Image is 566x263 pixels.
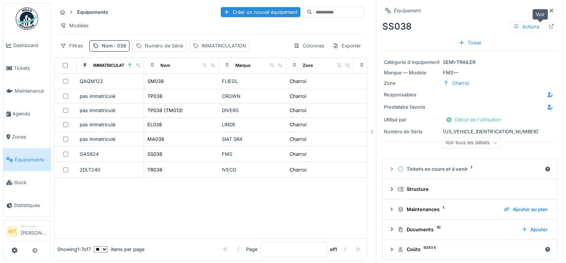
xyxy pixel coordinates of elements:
a: Agenda [3,102,51,125]
img: Badge_color-CXgf-gQk.svg [16,7,38,30]
a: Maintenance [3,80,51,102]
div: Charroi [452,80,469,87]
div: Showing 1 - 7 of 7 [57,246,91,253]
div: FLIEGL [222,78,283,85]
div: LINDE [222,121,283,128]
summary: Coûts9243 € [386,243,554,257]
div: IMMATRICULATION [202,42,246,49]
span: : 038 [113,43,126,49]
a: Dashboard [3,34,51,57]
div: Ticket [456,38,484,48]
div: CROWN [222,93,283,100]
div: TR038 [147,166,162,173]
div: Début de l'utilisation [443,115,504,125]
div: EL038 [147,121,162,128]
span: Zones [12,133,48,140]
a: Stock [3,171,51,194]
div: Responsables [384,91,440,98]
div: Modèles [57,20,92,31]
span: Maintenance [15,87,48,95]
div: SS038 [382,20,557,33]
div: Catégorie d'équipement [384,59,440,66]
summary: Maintenances1Ajouter au plan [386,202,554,216]
div: Zone [303,62,313,69]
div: Équipement [394,7,421,14]
div: Exporter [329,40,364,51]
span: Tickets [14,65,48,72]
span: Statistiques [14,202,48,209]
div: MA038 [147,136,164,143]
div: TP038 [147,93,162,100]
span: Dashboard [13,42,48,49]
div: Maintenances [398,206,498,213]
div: items per page [94,246,144,253]
a: Tickets [3,57,51,80]
div: IVECO [222,166,283,173]
li: WT [6,226,18,237]
div: Marque — Modèle [384,69,440,76]
div: Créer un nouvel équipement [221,7,300,17]
div: Nom [102,42,126,49]
div: Ajouter [518,225,551,235]
div: Voir tous les détails [442,137,501,148]
div: Manager [21,223,48,229]
div: Numéro de Série [145,42,183,49]
div: Structure [398,186,548,193]
div: Coûts [398,246,542,253]
span: Stock [14,179,48,186]
div: QAQM122 [80,78,141,85]
a: Équipements [3,148,51,171]
div: Actions [510,21,543,32]
div: DIVERS [222,107,283,114]
div: Numéro de Série [384,128,440,135]
div: Charroi [290,93,306,100]
summary: Structure [386,182,554,196]
div: [US_VEHICLE_IDENTIFICATION_NUMBER] [384,128,556,135]
div: 2DLT240 [80,166,141,173]
div: Charroi [290,78,306,85]
div: Voir [532,9,548,20]
div: SS038 [147,151,162,158]
div: Charroi [290,107,306,114]
div: Tickets en cours et à venir [398,165,542,173]
div: Charroi [290,121,306,128]
div: Charroi [290,151,306,158]
a: Statistiques [3,194,51,217]
div: Documents [398,226,515,233]
div: pas immatriculé [80,136,141,143]
div: Zone [384,80,440,87]
div: TP038 (TM013) [147,107,183,114]
div: Marque [235,62,251,69]
li: [PERSON_NAME] [21,223,48,239]
strong: of 1 [330,246,337,253]
summary: Documents10Ajouter [386,223,554,236]
summary: Tickets en cours et à venir1 [386,162,554,176]
div: Colonnes [290,40,328,51]
div: Ajouter au plan [501,204,551,214]
div: Filtres [57,40,86,51]
a: WT Manager[PERSON_NAME] [6,223,48,241]
div: SM038 [147,78,164,85]
span: Agenda [12,110,48,117]
div: Utilisé par [384,116,440,123]
div: pas immatriculé [80,93,141,100]
span: Équipements [15,156,48,163]
div: Page [246,246,257,253]
a: Zones [3,126,51,148]
div: FMS — [384,69,556,76]
div: IMMATRICULATION [93,62,132,69]
div: GA5824 [80,151,141,158]
div: pas immatriculé [80,107,141,114]
div: pas immatriculé [80,121,141,128]
div: Prestataire favoris [384,103,440,111]
div: FMS [222,151,283,158]
div: Nom [160,62,170,69]
div: SEMI-TRAILER [384,59,556,66]
strong: Équipements [74,9,111,16]
div: Charroi [290,166,306,173]
div: Charroi [290,136,306,143]
div: SIAT SR4 [222,136,283,143]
